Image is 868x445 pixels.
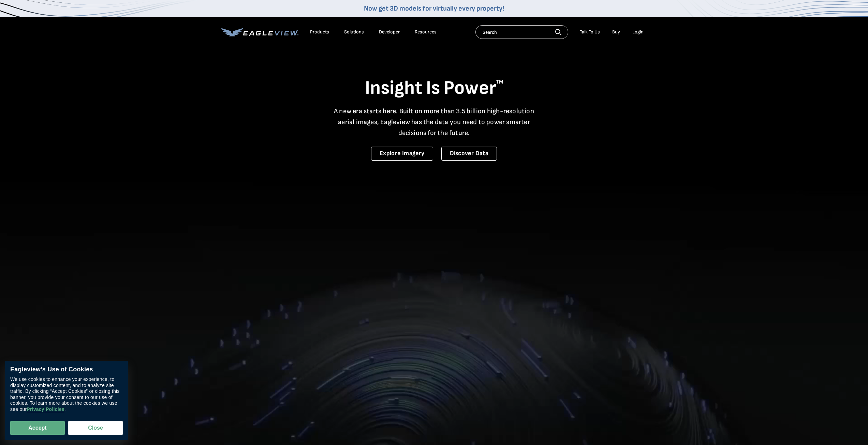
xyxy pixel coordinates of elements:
a: Buy [612,29,620,35]
input: Search [475,25,568,39]
div: Login [632,29,644,35]
a: Developer [379,29,400,35]
a: Discover Data [441,147,497,161]
a: Explore Imagery [371,147,433,161]
a: Privacy Policies [27,407,64,413]
sup: TM [496,79,503,85]
button: Accept [10,421,65,435]
div: Solutions [344,29,364,35]
h1: Insight Is Power [221,76,647,100]
div: Talk To Us [580,29,600,35]
div: Eagleview’s Use of Cookies [10,366,123,373]
a: Now get 3D models for virtually every property! [364,4,504,13]
p: A new era starts here. Built on more than 3.5 billion high-resolution aerial images, Eagleview ha... [330,106,539,138]
button: Close [68,421,123,435]
div: We use cookies to enhance your experience, to display customized content, and to analyze site tra... [10,377,123,413]
div: Resources [415,29,437,35]
div: Products [310,29,329,35]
